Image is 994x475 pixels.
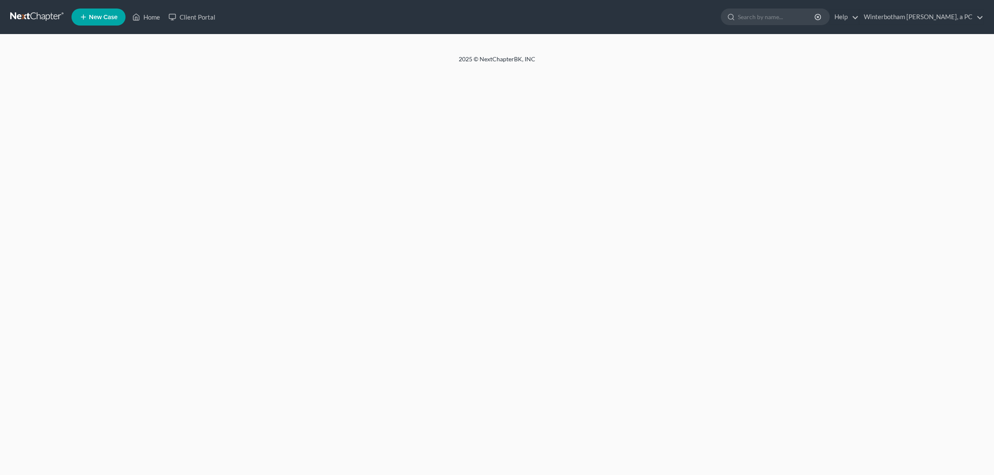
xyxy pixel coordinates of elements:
span: New Case [89,14,117,20]
a: Help [830,9,859,25]
input: Search by name... [738,9,816,25]
div: 2025 © NextChapterBK, INC [254,55,740,70]
a: Home [128,9,164,25]
a: Winterbotham [PERSON_NAME], a PC [860,9,983,25]
a: Client Portal [164,9,220,25]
